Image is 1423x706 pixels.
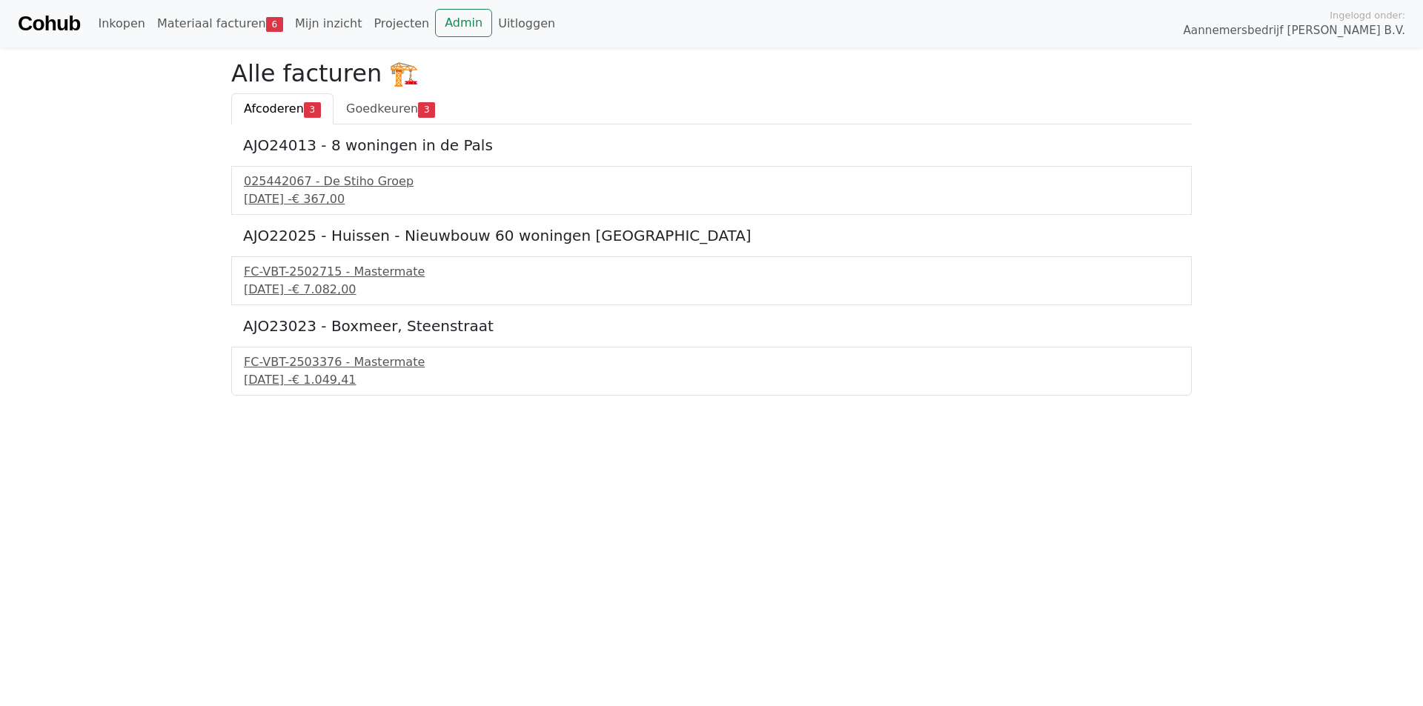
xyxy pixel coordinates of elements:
a: Projecten [368,9,435,39]
a: FC-VBT-2502715 - Mastermate[DATE] -€ 7.082,00 [244,263,1179,299]
span: Ingelogd onder: [1330,8,1405,22]
span: 3 [304,102,321,117]
span: 3 [418,102,435,117]
div: FC-VBT-2502715 - Mastermate [244,263,1179,281]
span: € 1.049,41 [292,373,356,387]
h5: AJO22025 - Huissen - Nieuwbouw 60 woningen [GEOGRAPHIC_DATA] [243,227,1180,244]
span: Aannemersbedrijf [PERSON_NAME] B.V. [1183,22,1405,39]
a: Admin [435,9,492,37]
h5: AJO23023 - Boxmeer, Steenstraat [243,317,1180,335]
a: Cohub [18,6,80,41]
h2: Alle facturen 🏗️ [231,59,1192,87]
span: € 367,00 [292,192,345,206]
div: [DATE] - [244,190,1179,208]
a: Goedkeuren3 [334,93,448,124]
a: Uitloggen [492,9,561,39]
a: 025442067 - De Stiho Groep[DATE] -€ 367,00 [244,173,1179,208]
span: € 7.082,00 [292,282,356,296]
div: [DATE] - [244,281,1179,299]
div: 025442067 - De Stiho Groep [244,173,1179,190]
span: Goedkeuren [346,101,418,116]
div: FC-VBT-2503376 - Mastermate [244,353,1179,371]
span: Afcoderen [244,101,304,116]
div: [DATE] - [244,371,1179,389]
a: Afcoderen3 [231,93,334,124]
a: FC-VBT-2503376 - Mastermate[DATE] -€ 1.049,41 [244,353,1179,389]
h5: AJO24013 - 8 woningen in de Pals [243,136,1180,154]
a: Inkopen [92,9,150,39]
a: Materiaal facturen6 [151,9,289,39]
a: Mijn inzicht [289,9,368,39]
span: 6 [266,17,283,32]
